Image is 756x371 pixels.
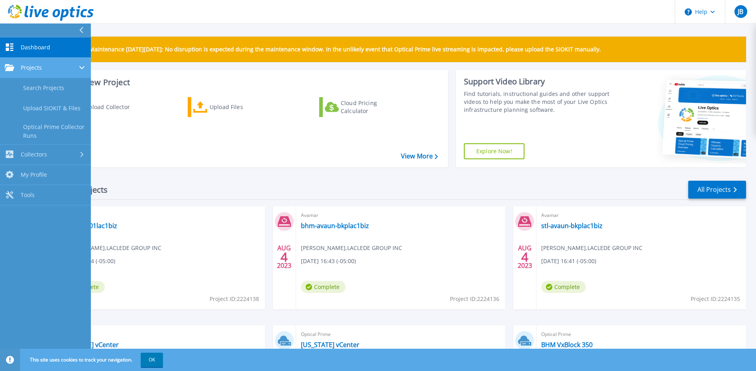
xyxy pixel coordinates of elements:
[541,257,596,266] span: [DATE] 16:41 (-05:00)
[301,211,501,220] span: Avamar
[341,99,405,115] div: Cloud Pricing Calculator
[521,254,528,260] span: 4
[301,330,501,339] span: Optical Prime
[60,244,161,252] span: [PERSON_NAME] , LACLEDE GROUP INC
[401,152,438,160] a: View More
[277,242,292,271] div: AUG 2023
[691,295,740,303] span: Project ID: 2224135
[688,181,746,199] a: All Projects
[188,97,277,117] a: Upload Files
[60,330,260,339] span: Optical Prime
[541,211,741,220] span: Avamar
[22,353,163,367] span: This site uses cookies to track your navigation.
[210,99,273,115] div: Upload Files
[541,341,593,349] a: BHM VxBlock 350
[210,295,259,303] span: Project ID: 2224138
[541,281,586,293] span: Complete
[301,341,359,349] a: [US_STATE] vCenter
[60,211,260,220] span: Avamar
[517,242,532,271] div: AUG 2023
[21,64,42,71] span: Projects
[541,244,642,252] span: [PERSON_NAME] , LACLEDE GROUP INC
[541,222,603,230] a: stl-avaun-bkplac1biz
[301,222,369,230] a: bhm-avaun-bkplac1biz
[281,254,288,260] span: 4
[57,97,145,117] a: Download Collector
[77,99,141,115] div: Download Collector
[541,330,741,339] span: Optical Prime
[21,171,47,178] span: My Profile
[59,46,601,53] p: Scheduled Maintenance [DATE][DATE]: No disruption is expected during the maintenance window. In t...
[738,8,743,15] span: JB
[141,353,163,367] button: OK
[21,151,47,158] span: Collectors
[301,244,402,252] span: [PERSON_NAME] , LACLEDE GROUP INC
[319,97,408,117] a: Cloud Pricing Calculator
[21,44,50,51] span: Dashboard
[450,295,499,303] span: Project ID: 2224136
[301,257,356,266] span: [DATE] 16:43 (-05:00)
[57,78,438,87] h3: Start a New Project
[464,90,612,114] div: Find tutorials, instructional guides and other support videos to help you make the most of your L...
[464,76,612,87] div: Support Video Library
[464,143,524,159] a: Explore Now!
[21,191,35,199] span: Tools
[301,281,346,293] span: Complete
